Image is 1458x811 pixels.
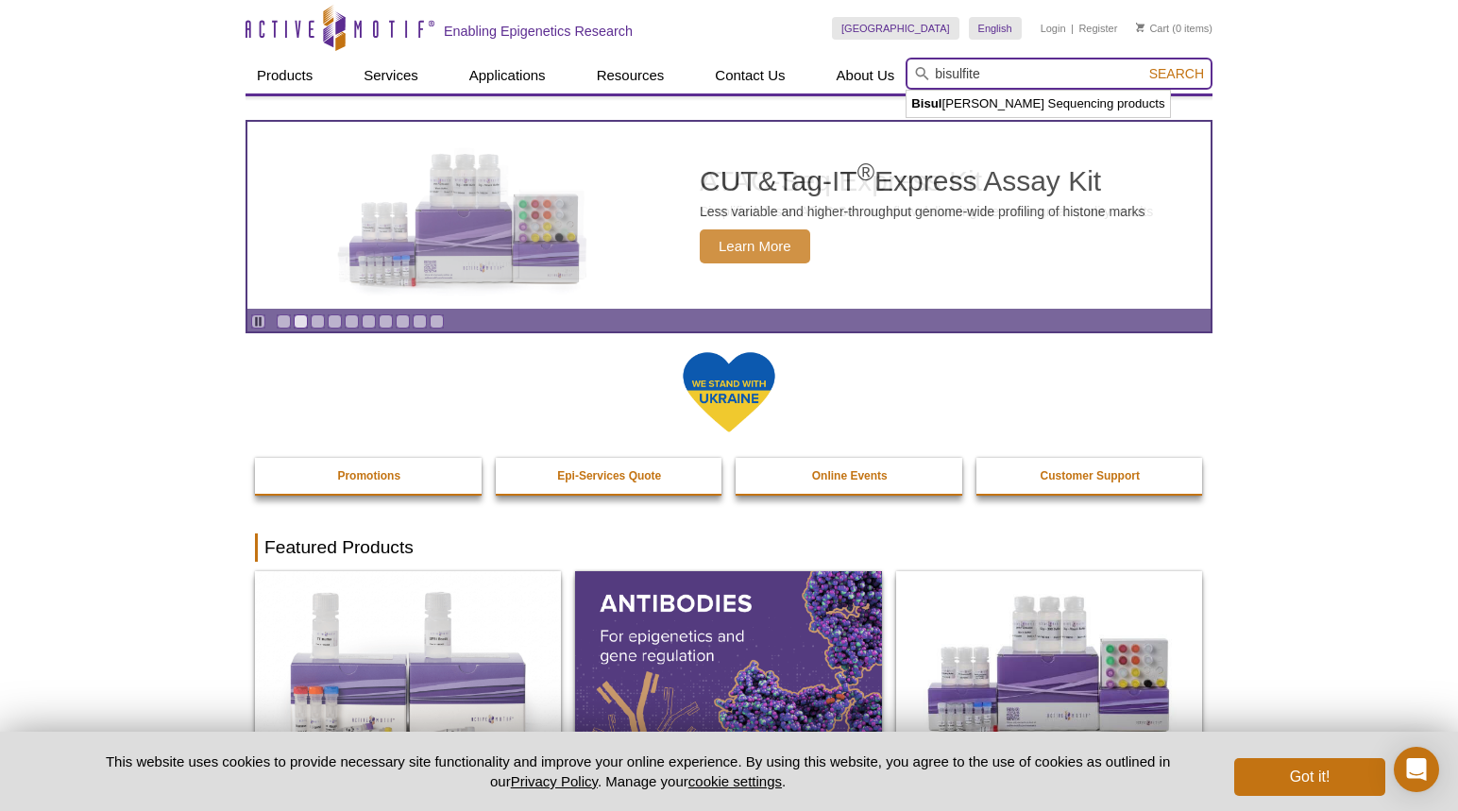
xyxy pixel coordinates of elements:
[557,469,661,482] strong: Epi-Services Quote
[585,58,676,93] a: Resources
[251,314,265,329] a: Toggle autoplay
[700,167,1145,195] h2: CUT&Tag-IT Express Assay Kit
[511,773,598,789] a: Privacy Policy
[812,469,888,482] strong: Online Events
[1144,65,1210,82] button: Search
[700,203,1145,220] p: Less variable and higher-throughput genome-wide profiling of histone marks
[413,314,427,329] a: Go to slide 9
[857,159,874,185] sup: ®
[328,314,342,329] a: Go to slide 4
[247,122,1211,309] a: CUT&Tag-IT Express Assay Kit CUT&Tag-IT®Express Assay Kit Less variable and higher-throughput gen...
[736,458,964,494] a: Online Events
[379,314,393,329] a: Go to slide 7
[1136,17,1212,40] li: (0 items)
[496,458,724,494] a: Epi-Services Quote
[246,58,324,93] a: Products
[906,58,1212,90] input: Keyword, Cat. No.
[255,458,483,494] a: Promotions
[1136,22,1169,35] a: Cart
[277,314,291,329] a: Go to slide 1
[294,314,308,329] a: Go to slide 2
[1041,469,1140,482] strong: Customer Support
[832,17,959,40] a: [GEOGRAPHIC_DATA]
[704,58,796,93] a: Contact Us
[976,458,1205,494] a: Customer Support
[1149,66,1204,81] span: Search
[1394,747,1439,792] div: Open Intercom Messenger
[309,111,620,319] img: CUT&Tag-IT Express Assay Kit
[825,58,907,93] a: About Us
[311,314,325,329] a: Go to slide 3
[688,773,782,789] button: cookie settings
[1071,17,1074,40] li: |
[911,96,941,110] strong: Bisul
[247,122,1211,309] article: CUT&Tag-IT Express Assay Kit
[362,314,376,329] a: Go to slide 6
[458,58,557,93] a: Applications
[444,23,633,40] h2: Enabling Epigenetics Research
[255,571,561,756] img: DNA Library Prep Kit for Illumina
[255,533,1203,562] h2: Featured Products
[345,314,359,329] a: Go to slide 5
[396,314,410,329] a: Go to slide 8
[430,314,444,329] a: Go to slide 10
[682,350,776,434] img: We Stand With Ukraine
[700,229,810,263] span: Learn More
[352,58,430,93] a: Services
[969,17,1022,40] a: English
[1078,22,1117,35] a: Register
[1234,758,1385,796] button: Got it!
[1136,23,1144,32] img: Your Cart
[907,91,1169,117] li: [PERSON_NAME] Sequencing products
[1041,22,1066,35] a: Login
[575,571,881,756] img: All Antibodies
[73,752,1203,791] p: This website uses cookies to provide necessary site functionality and improve your online experie...
[337,469,400,482] strong: Promotions
[896,571,1202,756] img: CUT&Tag-IT® Express Assay Kit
